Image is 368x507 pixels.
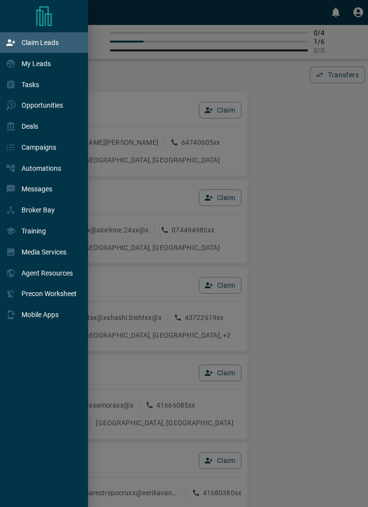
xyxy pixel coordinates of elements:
[22,248,66,256] p: Media Services
[22,39,59,46] p: Claim Leads
[22,164,61,172] p: Automations
[22,311,59,319] p: Mobile Apps
[22,143,56,151] p: Campaigns
[22,227,46,235] p: Training
[22,81,39,89] p: Tasks
[22,185,52,193] p: Messages
[34,6,54,26] a: Main Page
[22,269,73,277] p: Agent Resources
[22,60,51,68] p: My Leads
[22,290,77,298] p: Precon Worksheet
[22,101,63,109] p: Opportunities
[22,122,38,130] p: Deals
[22,206,55,214] p: Broker Bay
